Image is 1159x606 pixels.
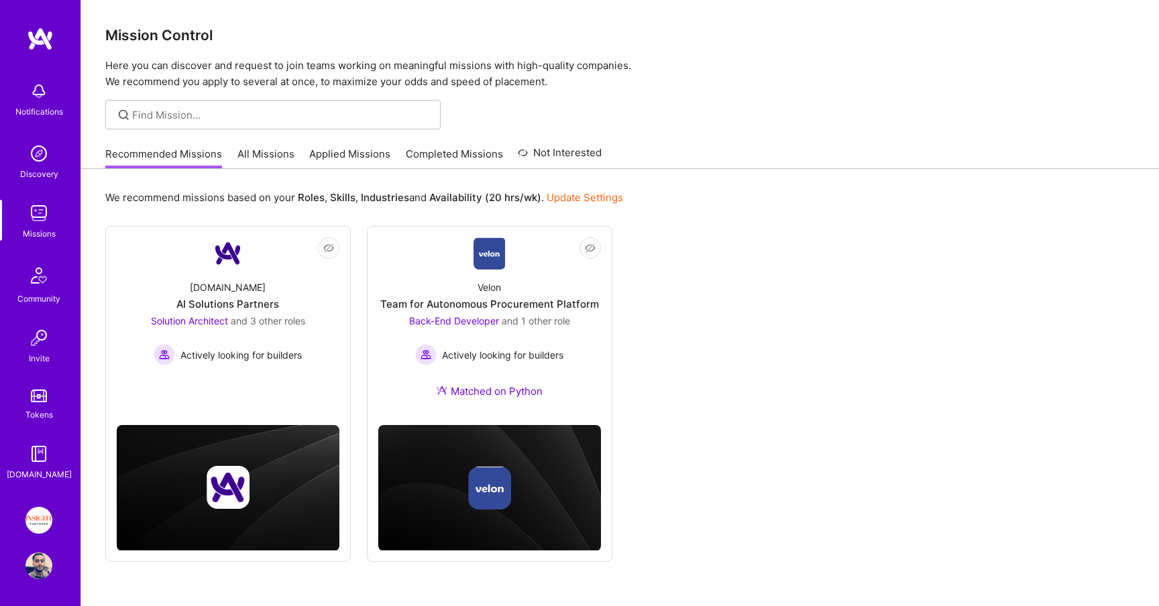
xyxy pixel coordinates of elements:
b: Industries [361,191,409,204]
img: Actively looking for builders [415,344,437,365]
img: Company Logo [474,237,505,269]
img: teamwork [25,200,52,227]
span: and 1 other role [502,315,570,326]
div: Discovery [20,167,58,181]
img: Insight Partners: Data & AI - Sourcing [25,507,52,534]
p: We recommend missions based on your , , and . [105,190,623,204]
a: Company LogoVelonTeam for Autonomous Procurement PlatformBack-End Developer and 1 other roleActiv... [378,237,601,414]
img: Company logo [207,466,250,509]
div: Invite [29,351,50,365]
a: Completed Missions [406,147,503,169]
b: Roles [298,191,325,204]
div: [DOMAIN_NAME] [7,467,72,481]
img: User Avatar [25,552,52,579]
b: Skills [330,191,355,204]
div: Tokens [25,408,53,422]
p: Here you can discover and request to join teams working on meaningful missions with high-quality ... [105,58,1135,90]
span: Solution Architect [151,315,228,326]
span: Actively looking for builders [180,348,302,362]
div: Missions [23,227,56,241]
a: All Missions [237,147,294,169]
img: Actively looking for builders [154,344,175,365]
img: logo [27,27,54,51]
h3: Mission Control [105,27,1135,44]
img: cover [378,425,601,551]
div: Team for Autonomous Procurement Platform [380,297,599,311]
a: Applied Missions [309,147,390,169]
img: discovery [25,140,52,167]
input: overall type: UNKNOWN_TYPE server type: NO_SERVER_DATA heuristic type: UNKNOWN_TYPE label: Find M... [132,108,431,122]
a: Insight Partners: Data & AI - Sourcing [22,507,56,534]
div: Matched on Python [437,384,543,398]
a: Update Settings [547,191,623,204]
a: Not Interested [518,145,602,169]
img: Invite [25,324,52,351]
a: User Avatar [22,552,56,579]
div: Velon [478,280,501,294]
img: Company logo [468,467,511,509]
div: [DOMAIN_NAME] [190,280,266,294]
div: Community [17,292,60,306]
span: Back-End Developer [409,315,499,326]
b: Availability (20 hrs/wk) [429,191,541,204]
i: icon EyeClosed [585,243,596,253]
img: guide book [25,440,52,467]
span: and 3 other roles [231,315,305,326]
a: Recommended Missions [105,147,222,169]
i: icon EyeClosed [323,243,334,253]
img: cover [117,425,339,551]
div: Notifications [15,105,63,119]
div: AI Solutions Partners [176,297,279,311]
img: tokens [31,389,47,402]
img: Ateam Purple Icon [437,385,447,396]
img: Company Logo [212,237,244,269]
img: bell [25,78,52,105]
img: Community [23,259,55,292]
span: Actively looking for builders [442,348,563,362]
a: Company Logo[DOMAIN_NAME]AI Solutions PartnersSolution Architect and 3 other rolesActively lookin... [117,237,339,388]
i: icon SearchGrey [116,107,131,123]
